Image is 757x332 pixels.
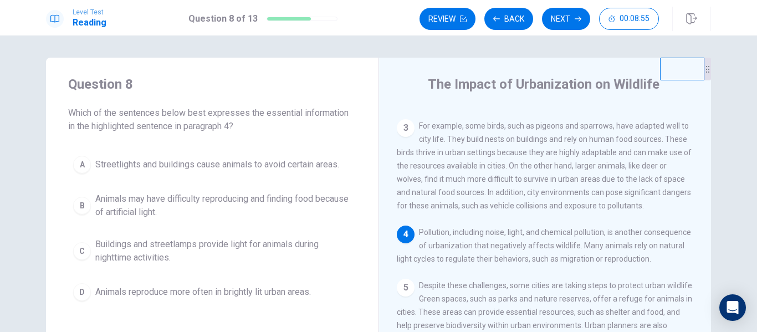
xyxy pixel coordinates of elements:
span: Streetlights and buildings cause animals to avoid certain areas. [95,158,339,171]
button: Back [484,8,533,30]
span: For example, some birds, such as pigeons and sparrows, have adapted well to city life. They build... [397,121,692,210]
button: CBuildings and streetlamps provide light for animals during nighttime activities. [68,233,356,269]
button: Review [420,8,475,30]
div: C [73,242,91,260]
button: DAnimals reproduce more often in brightly lit urban areas. [68,278,356,306]
span: Which of the sentences below best expresses the essential information in the highlighted sentence... [68,106,356,133]
div: 4 [397,226,415,243]
span: Animals may have difficulty reproducing and finding food because of artificial light. [95,192,351,219]
h4: The Impact of Urbanization on Wildlife [428,75,659,93]
span: 00:08:55 [620,14,649,23]
span: Level Test [73,8,106,16]
h1: Question 8 of 13 [188,12,258,25]
div: 3 [397,119,415,137]
div: Open Intercom Messenger [719,294,746,321]
button: Next [542,8,590,30]
button: BAnimals may have difficulty reproducing and finding food because of artificial light. [68,187,356,224]
button: AStreetlights and buildings cause animals to avoid certain areas. [68,151,356,178]
span: Pollution, including noise, light, and chemical pollution, is another consequence of urbanization... [397,228,691,263]
button: 00:08:55 [599,8,659,30]
h4: Question 8 [68,75,356,93]
div: D [73,283,91,301]
span: Animals reproduce more often in brightly lit urban areas. [95,285,311,299]
span: Buildings and streetlamps provide light for animals during nighttime activities. [95,238,351,264]
div: 5 [397,279,415,297]
div: A [73,156,91,173]
div: B [73,197,91,214]
h1: Reading [73,16,106,29]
